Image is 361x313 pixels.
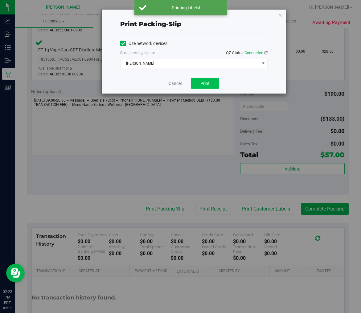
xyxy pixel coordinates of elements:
iframe: Resource center [6,264,25,282]
a: Cancel [169,80,182,87]
span: select [260,59,267,68]
span: Connected [244,50,263,55]
button: Print [191,78,219,89]
span: QZ Status: [226,50,268,55]
label: Send packing-slip to: [120,50,155,56]
label: Use network devices [120,40,167,47]
div: Printing labels! [150,5,222,11]
span: Print packing-slip [120,20,181,28]
span: [PERSON_NAME] [121,59,260,68]
span: Print [200,81,210,86]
